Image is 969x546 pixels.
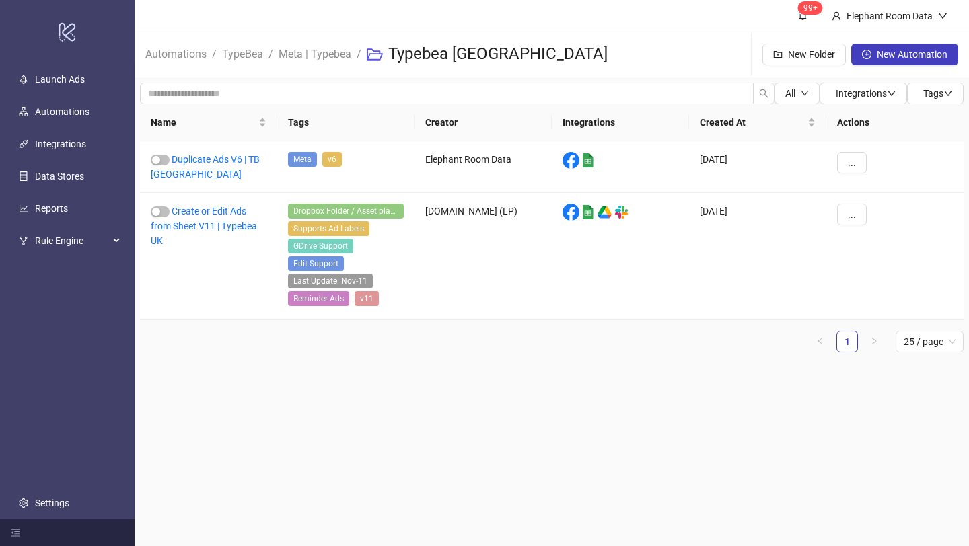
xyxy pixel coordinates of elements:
div: [DOMAIN_NAME] (LP) [415,193,552,320]
span: folder-add [773,50,783,59]
th: Tags [277,104,415,141]
span: right [870,337,878,345]
span: Edit Support [288,256,344,271]
span: Created At [700,115,805,130]
span: bell [798,11,808,20]
span: v11 [355,291,379,306]
span: search [759,89,768,98]
a: Duplicate Ads V6 | TB [GEOGRAPHIC_DATA] [151,154,260,180]
div: Elephant Room Data [841,9,938,24]
button: Alldown [775,83,820,104]
a: TypeBea [219,46,266,61]
a: Meta | Typebea [276,46,354,61]
span: Reminder Ads [288,291,349,306]
li: / [212,33,217,76]
a: Automations [35,106,89,117]
span: down [938,11,947,21]
a: Automations [143,46,209,61]
span: All [785,88,795,99]
button: Integrationsdown [820,83,907,104]
span: fork [19,236,28,245]
span: down [943,89,953,98]
a: Launch Ads [35,74,85,85]
li: / [268,33,273,76]
span: ... [848,209,856,220]
a: 1 [837,331,857,352]
span: Dropbox Folder / Asset placement detection [288,204,404,219]
h3: Typebea [GEOGRAPHIC_DATA] [388,44,608,65]
a: Data Stores [35,171,84,182]
span: Meta [288,152,317,167]
th: Actions [826,104,964,141]
button: right [863,331,885,352]
th: Name [140,104,277,141]
button: ... [837,152,867,173]
li: Next Page [863,331,885,352]
li: 1 [836,331,858,352]
span: 25 / page [904,331,956,352]
div: [DATE] [689,193,826,320]
span: New Folder [788,49,835,60]
button: left [810,331,831,352]
span: Name [151,115,256,130]
div: Elephant Room Data [415,141,552,193]
a: Reports [35,203,68,214]
span: Supports Ad Labels [288,221,369,236]
span: Tags [923,88,953,99]
span: Integrations [836,88,896,99]
span: New Automation [877,49,947,60]
span: v6 [322,152,342,167]
div: [DATE] [689,141,826,193]
div: Page Size [896,331,964,352]
span: ... [848,157,856,168]
span: left [816,337,824,345]
span: GDrive Support [288,239,353,253]
a: Integrations [35,139,86,149]
span: Rule Engine [35,227,109,254]
li: Previous Page [810,331,831,352]
a: Settings [35,498,69,508]
span: plus-circle [862,50,871,59]
button: New Automation [851,44,958,65]
button: ... [837,204,867,225]
th: Integrations [552,104,689,141]
span: down [887,89,896,98]
span: Last Update: Nov-11 [288,274,373,288]
span: menu-fold [11,528,20,537]
span: folder-open [367,46,383,63]
a: Create or Edit Ads from Sheet V11 | Typebea UK [151,206,257,246]
li: / [357,33,361,76]
span: down [801,89,809,97]
button: New Folder [762,44,846,65]
th: Created At [689,104,826,141]
span: user [832,11,841,21]
th: Creator [415,104,552,141]
sup: 1596 [798,1,823,15]
button: Tagsdown [907,83,964,104]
